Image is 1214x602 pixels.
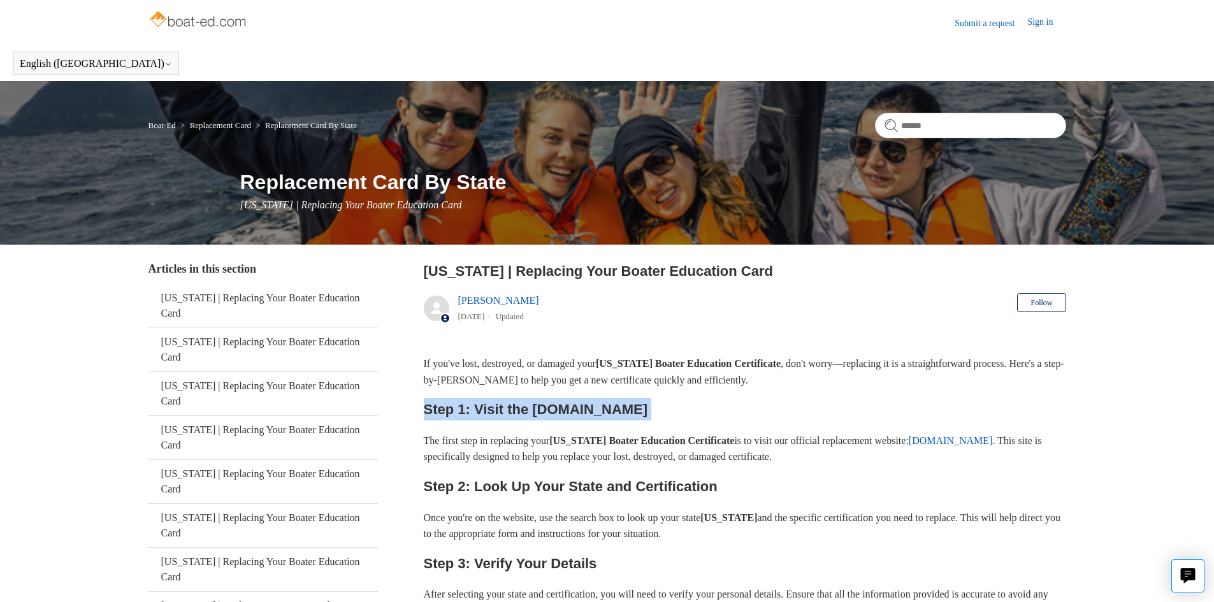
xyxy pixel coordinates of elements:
[955,17,1027,30] a: Submit a request
[909,435,993,446] a: [DOMAIN_NAME]
[148,328,378,371] a: [US_STATE] | Replacing Your Boater Education Card
[148,548,378,591] a: [US_STATE] | Replacing Your Boater Education Card
[424,398,1066,420] h2: Step 1: Visit the [DOMAIN_NAME]
[148,8,250,33] img: Boat-Ed Help Center home page
[549,435,734,446] strong: [US_STATE] Boater Education Certificate
[178,120,253,130] li: Replacement Card
[1027,15,1066,31] a: Sign in
[20,58,172,69] button: English ([GEOGRAPHIC_DATA])
[148,284,378,327] a: [US_STATE] | Replacing Your Boater Education Card
[458,312,485,321] time: 05/22/2024, 10:41
[1171,559,1204,592] button: Live chat
[700,512,757,523] strong: [US_STATE]
[148,416,378,459] a: [US_STATE] | Replacing Your Boater Education Card
[148,372,378,415] a: [US_STATE] | Replacing Your Boater Education Card
[424,510,1066,542] p: Once you're on the website, use the search box to look up your state and the specific certificati...
[148,504,378,547] a: [US_STATE] | Replacing Your Boater Education Card
[148,120,176,130] a: Boat-Ed
[148,460,378,503] a: [US_STATE] | Replacing Your Boater Education Card
[424,261,1066,282] h2: Massachusetts | Replacing Your Boater Education Card
[1017,293,1066,312] button: Follow Article
[240,199,462,210] span: [US_STATE] | Replacing Your Boater Education Card
[424,475,1066,498] h2: Step 2: Look Up Your State and Certification
[496,312,524,321] li: Updated
[458,295,539,306] a: [PERSON_NAME]
[190,120,251,130] a: Replacement Card
[265,120,357,130] a: Replacement Card By State
[424,552,1066,575] h2: Step 3: Verify Your Details
[148,120,178,130] li: Boat-Ed
[253,120,357,130] li: Replacement Card By State
[596,358,781,369] strong: [US_STATE] Boater Education Certificate
[148,262,256,275] span: Articles in this section
[424,433,1066,465] p: The first step in replacing your is to visit our official replacement website: . This site is spe...
[240,167,1066,197] h1: Replacement Card By State
[875,113,1066,138] input: Search
[424,355,1066,388] p: If you've lost, destroyed, or damaged your , don't worry—replacing it is a straightforward proces...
